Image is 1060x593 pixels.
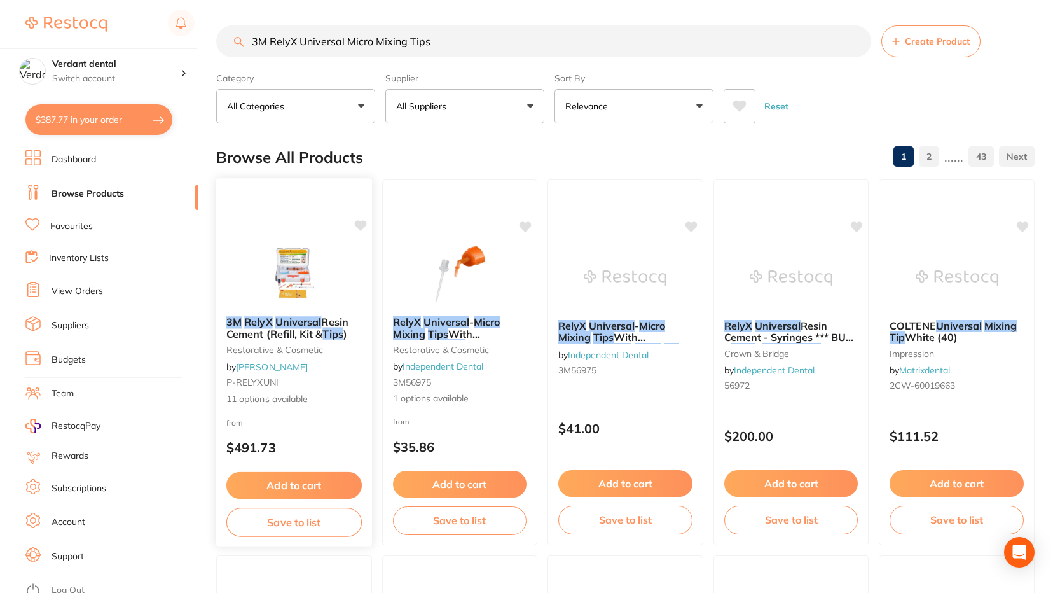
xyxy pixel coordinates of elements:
small: restorative & cosmetic [393,345,527,355]
em: Tips [428,328,448,340]
img: 3M RelyX Universal Resin Cement (Refill, Kit & Tips) [252,242,336,306]
a: Browse Products [52,188,124,200]
a: Restocq Logo [25,10,107,39]
label: Supplier [385,73,544,84]
img: COLTENE Universal Mixing Tip White (40) [916,246,998,310]
input: Search Products [216,25,871,57]
em: Micro [635,343,661,356]
p: $491.73 [226,440,362,455]
a: RestocqPay [25,419,100,433]
a: [PERSON_NAME] [236,361,308,372]
span: Resin Cement - Syringes *** BUY 3 [724,319,853,356]
em: Universal [423,316,469,328]
a: View Orders [52,285,103,298]
a: Suppliers [52,319,89,332]
span: ) [343,327,347,340]
span: by [393,361,483,372]
em: Mixing [393,328,425,340]
a: Account [52,516,85,529]
span: 3M56975 [393,377,431,388]
img: Verdant dental [20,59,45,84]
em: Micro [639,319,665,332]
span: Resin Cement (Refill, Kit & [226,316,348,340]
h2: Browse All Products [216,149,363,167]
p: All Suppliers [396,100,451,113]
em: Tips [593,331,614,344]
button: Add to cart [226,472,362,499]
span: 3M56975 [558,365,596,376]
em: RelyX [724,319,752,332]
em: Mixing [558,331,591,344]
p: $41.00 [558,421,692,436]
a: Independent Dental [734,365,815,376]
div: Open Intercom Messenger [1004,537,1035,568]
button: Create Product [881,25,981,57]
p: Switch account [52,73,181,85]
em: Tips [445,339,465,352]
em: Universal [589,319,635,332]
em: Universal [755,319,801,332]
button: All Categories [216,89,375,123]
em: RelyX [558,319,586,332]
em: RELY [731,343,755,356]
span: - [635,319,639,332]
a: Rewards [52,450,88,463]
button: Add to cart [393,471,527,498]
b: RelyX Universal Resin Cement - Syringes *** BUY 3 RELY X UNIVERSAL REFILLS - GET 1 RELY X UNIVERS... [724,320,858,344]
button: Add to cart [890,470,1024,497]
a: Support [52,550,84,563]
button: All Suppliers [385,89,544,123]
button: Save to list [724,506,858,534]
p: Relevance [565,100,613,113]
a: Matrixdental [899,365,950,376]
img: RestocqPay [25,419,41,433]
small: crown & bridge [724,349,858,359]
span: COLTENE [890,319,936,332]
b: RelyX Universal - Micro Mixing Tips With Elongation Tips [393,316,527,340]
span: - [469,316,474,328]
span: by [558,349,649,361]
span: from [393,417,410,426]
a: Inventory Lists [49,252,109,265]
a: 2 [919,144,939,169]
em: Tips [322,327,343,340]
p: $111.52 [890,429,1024,443]
span: 56972 [724,380,750,391]
img: RelyX Universal - Micro Mixing Tips With Elongation Tips - Micro Tip - 30 Pack [584,246,666,310]
b: COLTENE Universal Mixing Tip White (40) [890,320,1024,344]
a: Dashboard [52,153,96,166]
em: Micro [474,316,500,328]
button: Add to cart [724,470,858,497]
em: RelyX [244,316,272,328]
span: 11 options available [226,393,362,405]
em: 3M [226,316,242,328]
p: All Categories [227,100,289,113]
p: $200.00 [724,429,858,443]
a: Subscriptions [52,482,106,495]
button: Save to list [558,506,692,534]
em: Universal [275,316,322,328]
span: - [631,343,635,356]
button: Save to list [226,508,362,536]
button: Save to list [393,506,527,534]
b: RelyX Universal - Micro Mixing Tips With Elongation Tips - Micro Tip - 30 Pack [558,320,692,344]
button: Add to cart [558,470,692,497]
a: Favourites [50,220,93,233]
label: Category [216,73,375,84]
span: P-RELYXUNI [226,377,279,388]
button: Save to list [890,506,1024,534]
span: from [226,417,243,427]
p: $35.86 [393,440,527,454]
em: Tip [664,343,679,356]
button: $387.77 in your order [25,104,172,135]
span: by [226,361,308,372]
span: by [724,365,815,376]
button: Relevance [554,89,713,123]
small: impression [890,349,1024,359]
span: With Elongation [393,328,480,352]
span: White (40) [905,331,958,344]
em: Mixing [984,319,1017,332]
a: Budgets [52,354,86,366]
a: 43 [968,144,994,169]
h4: Verdant dental [52,58,181,71]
